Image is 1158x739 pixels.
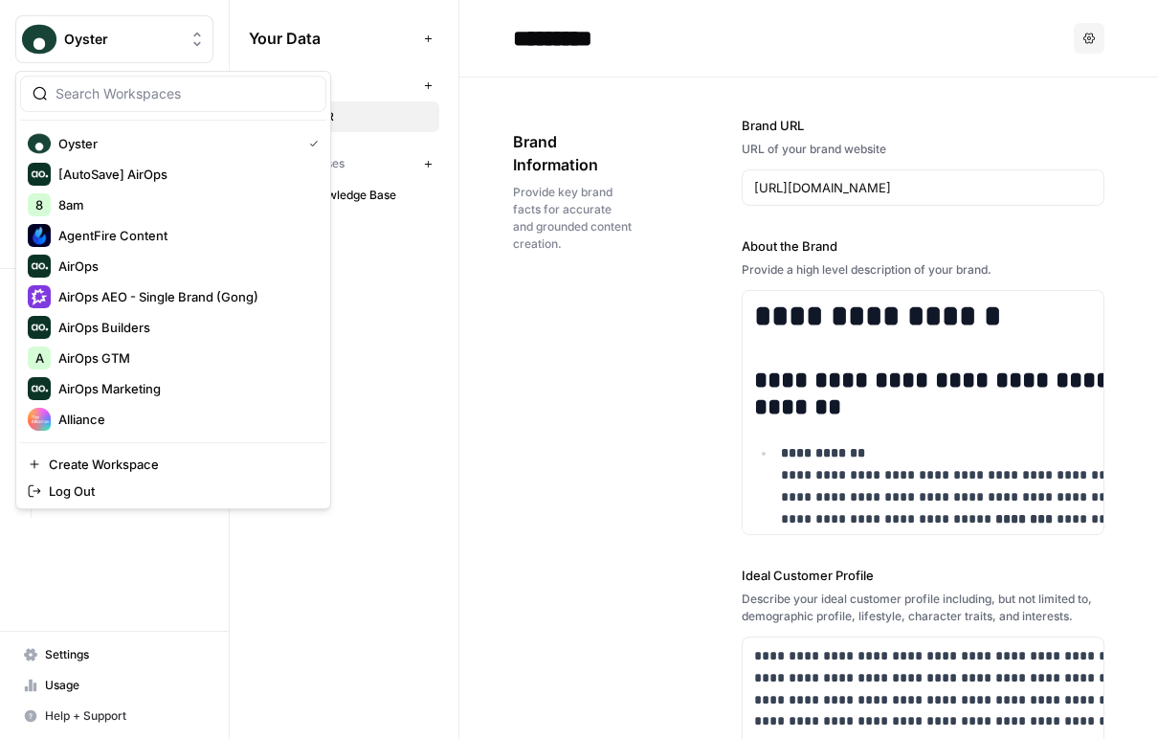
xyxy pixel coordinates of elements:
[58,410,311,429] span: Alliance
[45,677,205,694] span: Usage
[28,408,51,431] img: Alliance Logo
[249,101,439,132] a: Oyster HR
[58,318,311,337] span: AirOps Builders
[58,287,311,306] span: AirOps AEO - Single Brand (Gong)
[15,639,213,670] a: Settings
[22,22,56,56] img: Oyster Logo
[742,236,1105,256] label: About the Brand
[754,178,1093,197] input: www.sundaysoccer.com
[742,261,1105,279] div: Provide a high level description of your brand.
[28,224,51,247] img: AgentFire Content Logo
[249,27,416,50] span: Your Data
[278,187,431,204] span: New Knowledge Base
[28,377,51,400] img: AirOps Marketing Logo
[58,257,311,276] span: AirOps
[513,130,635,176] span: Brand Information
[58,165,311,184] span: [AutoSave] AirOps
[28,132,51,155] img: Oyster Logo
[15,670,213,701] a: Usage
[742,591,1105,625] div: Describe your ideal customer profile including, but not limited to, demographic profile, lifestyl...
[28,163,51,186] img: [AutoSave] AirOps Logo
[28,316,51,339] img: AirOps Builders Logo
[58,348,311,368] span: AirOps GTM
[28,285,51,308] img: AirOps AEO - Single Brand (Gong) Logo
[742,566,1105,585] label: Ideal Customer Profile
[45,646,205,663] span: Settings
[278,108,431,125] span: Oyster HR
[58,379,311,398] span: AirOps Marketing
[249,180,439,211] a: New Knowledge Base
[49,455,311,474] span: Create Workspace
[15,71,331,509] div: Workspace: Oyster
[15,701,213,731] button: Help + Support
[35,195,43,214] span: 8
[15,15,213,63] button: Workspace: Oyster
[49,481,311,501] span: Log Out
[20,451,326,478] a: Create Workspace
[58,226,311,245] span: AgentFire Content
[742,116,1105,135] label: Brand URL
[20,478,326,504] a: Log Out
[742,141,1105,158] div: URL of your brand website
[58,195,311,214] span: 8am
[35,348,44,368] span: A
[28,255,51,278] img: AirOps Logo
[58,134,294,153] span: Oyster
[56,84,314,103] input: Search Workspaces
[513,184,635,253] span: Provide key brand facts for accurate and grounded content creation.
[64,30,180,49] span: Oyster
[45,707,205,725] span: Help + Support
